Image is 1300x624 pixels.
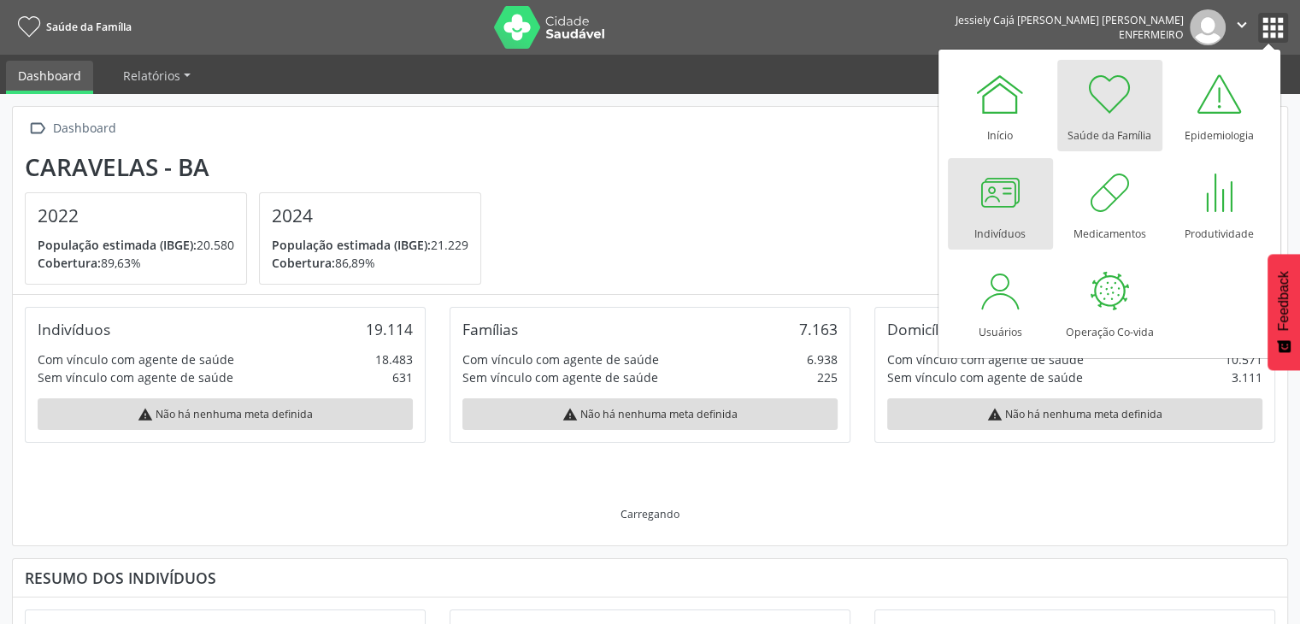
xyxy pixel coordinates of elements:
[1119,27,1184,42] span: Enfermeiro
[956,13,1184,27] div: Jessiely Cajá [PERSON_NAME] [PERSON_NAME]
[38,368,233,386] div: Sem vínculo com agente de saúde
[38,236,234,254] p: 20.580
[1232,15,1251,34] i: 
[1232,368,1262,386] div: 3.111
[1258,13,1288,43] button: apps
[887,320,958,338] div: Domicílios
[38,255,101,271] span: Cobertura:
[38,320,110,338] div: Indivíduos
[392,368,413,386] div: 631
[272,205,468,227] h4: 2024
[1167,60,1272,151] a: Epidemiologia
[562,407,578,422] i: warning
[375,350,413,368] div: 18.483
[987,407,1003,422] i: warning
[1190,9,1226,45] img: img
[1057,158,1162,250] a: Medicamentos
[38,237,197,253] span: População estimada (IBGE):
[38,254,234,272] p: 89,63%
[1057,256,1162,348] a: Operação Co-vida
[12,13,132,41] a: Saúde da Família
[25,153,493,181] div: Caravelas - BA
[1268,254,1300,370] button: Feedback - Mostrar pesquisa
[272,254,468,272] p: 86,89%
[1057,60,1162,151] a: Saúde da Família
[1226,9,1258,45] button: 
[462,368,658,386] div: Sem vínculo com agente de saúde
[948,60,1053,151] a: Início
[25,116,119,141] a:  Dashboard
[6,61,93,94] a: Dashboard
[38,350,234,368] div: Com vínculo com agente de saúde
[272,237,431,253] span: População estimada (IBGE):
[887,398,1262,430] div: Não há nenhuma meta definida
[621,507,679,521] div: Carregando
[111,61,203,91] a: Relatórios
[887,368,1083,386] div: Sem vínculo com agente de saúde
[462,320,518,338] div: Famílias
[817,368,838,386] div: 225
[38,398,413,430] div: Não há nenhuma meta definida
[272,236,468,254] p: 21.229
[50,116,119,141] div: Dashboard
[25,116,50,141] i: 
[366,320,413,338] div: 19.114
[887,350,1084,368] div: Com vínculo com agente de saúde
[123,68,180,84] span: Relatórios
[1225,350,1262,368] div: 10.571
[25,568,1275,587] div: Resumo dos indivíduos
[948,158,1053,250] a: Indivíduos
[1276,271,1291,331] span: Feedback
[948,256,1053,348] a: Usuários
[46,20,132,34] span: Saúde da Família
[38,205,234,227] h4: 2022
[462,398,838,430] div: Não há nenhuma meta definida
[138,407,153,422] i: warning
[807,350,838,368] div: 6.938
[1167,158,1272,250] a: Produtividade
[462,350,659,368] div: Com vínculo com agente de saúde
[272,255,335,271] span: Cobertura:
[799,320,838,338] div: 7.163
